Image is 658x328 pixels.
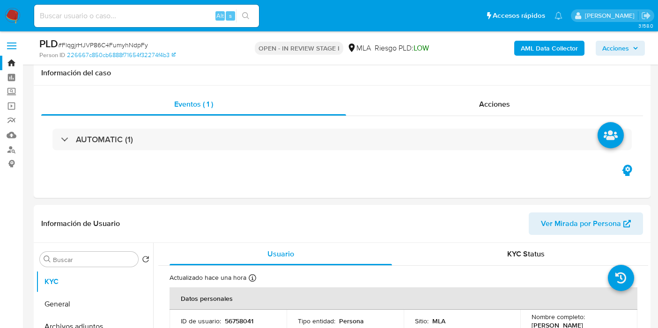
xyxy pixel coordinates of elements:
[142,255,149,266] button: Volver al orden por defecto
[415,317,429,325] p: Sitio :
[236,9,255,22] button: search-icon
[39,36,58,51] b: PLD
[554,12,562,20] a: Notificaciones
[39,51,65,59] b: Person ID
[602,41,629,56] span: Acciones
[225,317,253,325] p: 56758041
[493,11,545,21] span: Accesos rápidos
[44,255,51,263] button: Buscar
[585,11,638,20] p: micaelaestefania.gonzalez@mercadolibre.com
[36,270,153,293] button: KYC
[347,43,371,53] div: MLA
[53,255,134,264] input: Buscar
[41,219,120,228] h1: Información de Usuario
[541,212,621,235] span: Ver Mirada por Persona
[216,11,224,20] span: Alt
[529,212,643,235] button: Ver Mirada por Persona
[52,129,632,150] div: AUTOMATIC (1)
[507,248,545,259] span: KYC Status
[58,40,148,50] span: # FlqgjrHJVP86C4FumyhNdpFy
[181,317,221,325] p: ID de usuario :
[641,11,651,21] a: Salir
[36,293,153,315] button: General
[479,99,510,109] span: Acciones
[298,317,335,325] p: Tipo entidad :
[229,11,232,20] span: s
[339,317,364,325] p: Persona
[255,42,343,55] p: OPEN - IN REVIEW STAGE I
[521,41,578,56] b: AML Data Collector
[532,313,585,321] p: Nombre completo :
[76,134,133,145] h3: AUTOMATIC (1)
[34,10,259,22] input: Buscar usuario o caso...
[596,41,645,56] button: Acciones
[267,248,294,259] span: Usuario
[170,287,637,310] th: Datos personales
[514,41,584,56] button: AML Data Collector
[414,43,429,53] span: LOW
[170,273,246,282] p: Actualizado hace una hora
[375,43,429,53] span: Riesgo PLD:
[432,317,445,325] p: MLA
[41,68,643,78] h1: Información del caso
[67,51,176,59] a: 226667c850cb6888f71654f32274f4b3
[174,99,213,109] span: Eventos ( 1 )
